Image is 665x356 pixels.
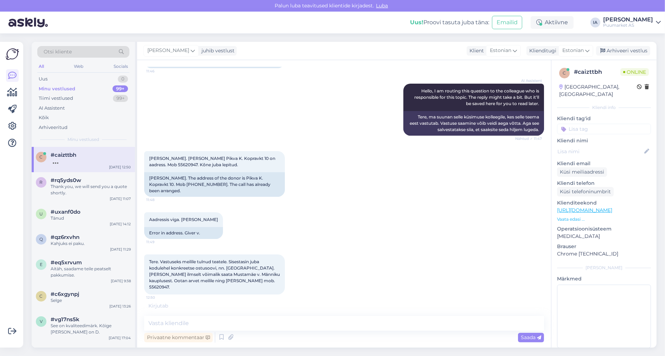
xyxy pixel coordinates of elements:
span: #rq5yds0w [51,177,81,183]
div: Tänud [51,215,131,221]
div: [DATE] 9:38 [111,278,131,284]
span: r [40,180,43,185]
img: Askly Logo [6,47,19,61]
span: #uxanf0do [51,209,81,215]
div: Kõik [39,114,49,121]
div: [DATE] 12:50 [109,164,131,170]
a: [PERSON_NAME]Puumarket AS [603,17,661,28]
p: Operatsioonisüsteem [557,225,651,233]
div: Thank you, we will send you a quote shortly. [51,183,131,196]
div: 99+ [113,95,128,102]
span: Estonian [562,47,584,54]
span: Saada [521,334,541,341]
span: Nähtud ✓ 11:47 [515,136,542,141]
div: Minu vestlused [39,85,75,92]
span: c [40,154,43,160]
span: #eq5xrvum [51,259,82,266]
span: Tere. Vastuseks meilile tulnud teatele. Sisestasin juba kodulehel konkreetse ostusoovi, nn. [GEOG... [149,259,281,290]
span: Estonian [490,47,511,54]
div: [PERSON_NAME] [557,265,651,271]
div: 0 [118,76,128,83]
div: All [37,62,45,71]
div: [DATE] 13:26 [109,304,131,309]
div: Puumarket AS [603,22,653,28]
p: Kliendi telefon [557,180,651,187]
span: Otsi kliente [44,48,72,56]
div: juhib vestlust [199,47,235,54]
span: #qz6rxvhn [51,234,79,240]
div: Kirjutab [144,302,544,310]
input: Lisa nimi [557,148,643,155]
span: u [39,211,43,216]
div: Arhiveeritud [39,124,68,131]
div: Tiimi vestlused [39,95,73,102]
div: Küsi meiliaadressi [557,167,607,177]
div: [DATE] 11:29 [110,247,131,252]
p: Märkmed [557,275,651,283]
span: v [40,319,43,324]
p: Brauser [557,243,651,250]
p: Kliendi nimi [557,137,651,144]
div: [GEOGRAPHIC_DATA], [GEOGRAPHIC_DATA] [559,83,637,98]
div: Küsi telefoninumbrit [557,187,614,196]
div: Proovi tasuta juba täna: [410,18,489,27]
span: 12:50 [146,295,173,300]
span: . [168,303,169,309]
span: [PERSON_NAME] [147,47,189,54]
span: Luba [374,2,390,9]
span: 11:49 [146,239,173,245]
div: IA [590,18,600,27]
span: Hello, I am routing this question to the colleague who is responsible for this topic. The reply m... [414,88,540,106]
p: Chrome [TECHNICAL_ID] [557,250,651,258]
button: Emailid [492,16,522,29]
div: [DATE] 14:12 [110,221,131,227]
div: Tere, ma suunan selle küsimuse kolleegile, kes selle teema eest vastutab. Vastuse saamine võib ve... [403,111,544,136]
p: Kliendi tag'id [557,115,651,122]
span: Minu vestlused [68,136,99,143]
div: See on kvaliteedimärk. Kõige [PERSON_NAME] on D. [51,323,131,335]
p: Kliendi email [557,160,651,167]
span: 11:48 [146,197,173,202]
span: c [40,293,43,299]
div: Uus [39,76,47,83]
div: Kliendi info [557,104,651,111]
span: Aadressis viga. [PERSON_NAME] [149,217,218,222]
div: 99+ [113,85,128,92]
span: q [39,237,43,242]
div: Arhiveeri vestlus [596,46,650,56]
span: AI Assistent [516,78,542,83]
span: #vg17ns5k [51,316,79,323]
div: AI Assistent [39,105,65,112]
div: [DATE] 17:04 [109,335,131,341]
span: c [563,70,566,76]
div: Kahjuks ei paku. [51,240,131,247]
p: Vaata edasi ... [557,216,651,222]
a: [URL][DOMAIN_NAME] [557,207,612,213]
span: Online [620,68,649,76]
span: #c6xgynpj [51,291,79,297]
div: Socials [112,62,129,71]
div: Error in address. Giver v. [144,227,223,239]
div: [PERSON_NAME] [603,17,653,22]
div: [DATE] 11:07 [110,196,131,201]
span: #caizttbh [51,152,76,158]
span: [PERSON_NAME]. [PERSON_NAME] Pikva K. Kopravkt 10 on aadress. Mob 55620947. Kõne juba lepitud. [149,156,276,167]
span: e [40,262,43,267]
div: Web [73,62,85,71]
span: 11:46 [146,69,173,74]
div: [PERSON_NAME]. The address of the donor is Pikva K. Kopravkt 10. Mob [PHONE_NUMBER]. The call has... [144,172,285,197]
div: # caizttbh [574,68,620,76]
div: Klient [467,47,484,54]
p: [MEDICAL_DATA] [557,233,651,240]
div: Privaatne kommentaar [144,333,213,342]
div: Selge [51,297,131,304]
b: Uus! [410,19,423,26]
input: Lisa tag [557,124,651,134]
div: Klienditugi [526,47,556,54]
p: Klienditeekond [557,199,651,207]
div: Aitäh, saadame teile peatselt pakkumise. [51,266,131,278]
div: Aktiivne [531,16,574,29]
